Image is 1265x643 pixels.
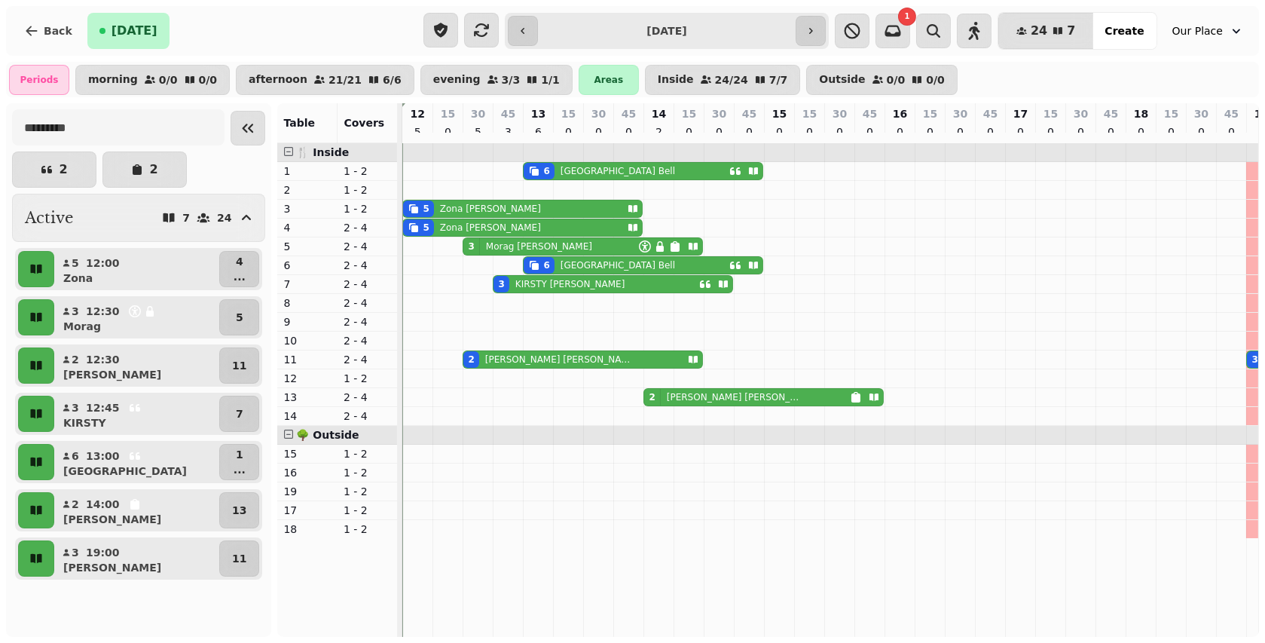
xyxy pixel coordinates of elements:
[645,65,801,95] button: Inside24/247/7
[344,390,392,405] p: 2 - 4
[1225,124,1237,139] p: 0
[149,164,157,176] p: 2
[219,396,259,432] button: 7
[25,207,73,228] h2: Active
[296,146,349,158] span: 🍴 Inside
[344,352,392,367] p: 2 - 4
[541,75,560,85] p: 1 / 1
[468,240,474,253] div: 3
[283,277,332,292] p: 7
[283,371,332,386] p: 12
[71,449,80,464] p: 6
[440,203,541,215] p: Zona [PERSON_NAME]
[561,106,576,121] p: 15
[57,348,216,384] button: 212:30[PERSON_NAME]
[44,26,72,36] span: Back
[86,304,120,319] p: 12:30
[561,165,675,177] p: [GEOGRAPHIC_DATA] Bell
[344,117,384,129] span: Covers
[1251,354,1257,366] div: 3
[283,503,332,518] p: 17
[423,222,429,234] div: 5
[543,259,549,271] div: 6
[471,106,485,121] p: 30
[887,75,906,85] p: 0 / 0
[283,220,332,235] p: 4
[232,358,246,373] p: 11
[1074,106,1088,121] p: 30
[86,352,120,367] p: 12:30
[344,409,392,424] p: 2 - 4
[344,446,392,461] p: 1 - 2
[649,391,655,403] div: 2
[954,124,966,139] p: 0
[806,65,957,95] button: Outside0/00/0
[1194,106,1208,121] p: 30
[984,124,996,139] p: 0
[803,124,815,139] p: 0
[893,106,907,121] p: 16
[769,75,788,85] p: 7 / 7
[667,391,805,403] p: [PERSON_NAME] [PERSON_NAME]
[236,65,414,95] button: afternoon21/216/6
[71,352,80,367] p: 2
[562,124,574,139] p: 0
[683,124,695,139] p: 0
[894,124,906,139] p: 0
[86,497,120,512] p: 14:00
[923,106,937,121] p: 15
[283,295,332,311] p: 8
[219,444,259,480] button: 1...
[12,13,84,49] button: Back
[1014,124,1026,139] p: 0
[344,239,392,254] p: 2 - 4
[344,182,392,197] p: 1 - 2
[232,551,246,566] p: 11
[9,65,69,95] div: Periods
[485,354,631,366] p: [PERSON_NAME] [PERSON_NAME]
[561,259,675,271] p: [GEOGRAPHIC_DATA] Bell
[1044,124,1056,139] p: 0
[652,124,665,139] p: 2
[328,75,362,85] p: 21 / 21
[344,333,392,348] p: 2 - 4
[344,277,392,292] p: 2 - 4
[1165,124,1177,139] p: 0
[410,106,424,121] p: 12
[1224,106,1239,121] p: 45
[57,299,216,335] button: 312:30Morag
[283,164,332,179] p: 1
[234,462,246,477] p: ...
[63,271,93,286] p: Zona
[502,124,514,139] p: 3
[953,106,967,121] p: 30
[236,310,243,325] p: 5
[423,203,429,215] div: 5
[283,333,332,348] p: 10
[773,124,785,139] p: 0
[802,106,817,121] p: 15
[1074,124,1086,139] p: 0
[199,75,218,85] p: 0 / 0
[159,75,178,85] p: 0 / 0
[652,106,666,121] p: 14
[234,447,246,462] p: 1
[420,65,573,95] button: evening3/31/1
[531,106,545,121] p: 13
[772,106,787,121] p: 15
[501,106,515,121] p: 45
[713,124,725,139] p: 0
[71,256,80,271] p: 5
[344,484,392,499] p: 1 - 2
[283,446,332,461] p: 15
[283,522,332,537] p: 18
[1031,25,1047,37] span: 24
[232,503,246,518] p: 13
[283,390,332,405] p: 13
[283,117,315,129] span: Table
[12,152,96,188] button: 2
[296,429,359,441] span: 🌳 Outside
[344,465,392,480] p: 1 - 2
[283,352,332,367] p: 11
[442,124,454,139] p: 0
